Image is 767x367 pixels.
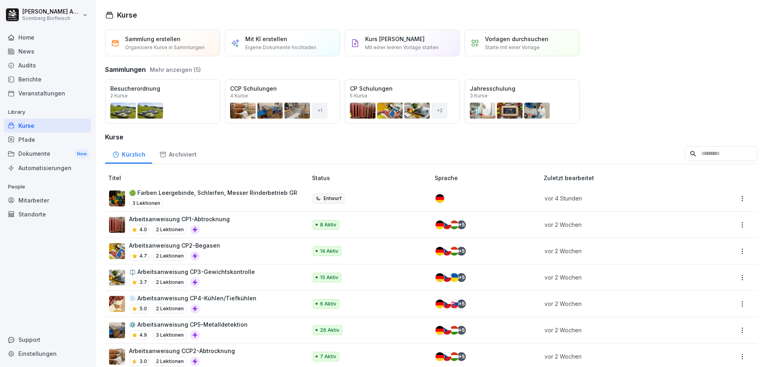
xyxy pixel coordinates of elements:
[109,322,125,338] img: s4bp0ax2yf6zjz1feqhdnoh7.png
[457,300,466,308] div: + 5
[320,221,336,228] p: 8 Aktiv
[544,273,693,282] p: vor 2 Wochen
[110,84,215,93] p: Besucherordnung
[457,220,466,229] div: + 5
[139,226,147,233] p: 4.0
[22,8,81,15] p: [PERSON_NAME] Anibas
[109,296,125,312] img: a0ku7izqmn4urwn22jn34rqb.png
[443,352,451,361] img: cz.svg
[139,279,147,286] p: 3.7
[105,79,220,124] a: Besucherordnung2 Kurse
[129,241,220,250] p: Arbeitsanweisung CP2-Begasen
[153,225,187,234] p: 2 Lektionen
[450,247,459,256] img: hu.svg
[245,44,316,51] p: Eigene Dokumente hochladen
[129,320,248,329] p: ⚙️ Arbeitsanweisung CP5-Metalldetektion
[125,35,181,43] p: Sammlung erstellen
[485,35,548,43] p: Vorlagen durchsuchen
[470,93,488,98] p: 3 Kurse
[129,198,163,208] p: 3 Lektionen
[4,30,91,44] div: Home
[443,247,451,256] img: cz.svg
[4,347,91,361] a: Einstellungen
[320,274,338,281] p: 15 Aktiv
[105,143,152,164] a: Kürzlich
[110,93,128,98] p: 2 Kurse
[125,44,205,51] p: Organisiere Kurse in Sammlungen
[109,243,125,259] img: hj9o9v8kzxvzc93uvlzx86ct.png
[443,273,451,282] img: cz.svg
[435,300,444,308] img: de.svg
[435,174,540,182] p: Sprache
[544,300,693,308] p: vor 2 Wochen
[109,270,125,286] img: gfrt4v3ftnksrv5de50xy3ff.png
[109,349,125,365] img: kcy5zsy084eomyfwy436ysas.png
[153,330,187,340] p: 3 Lektionen
[129,215,230,223] p: Arbeitsanweisung CP1-Abtrocknung
[4,119,91,133] a: Kurse
[365,35,425,43] p: Kurs [PERSON_NAME]
[153,357,187,366] p: 2 Lektionen
[139,252,147,260] p: 4.7
[435,220,444,229] img: de.svg
[230,93,248,98] p: 4 Kurse
[4,161,91,175] a: Automatisierungen
[245,35,287,43] p: Mit KI erstellen
[350,93,368,98] p: 5 Kurse
[544,174,703,182] p: Zuletzt bearbeitet
[129,347,235,355] p: Arbeitsanweisung CCP2-Abtrocknung
[350,84,455,93] p: CP Schulungen
[152,143,203,164] a: Archiviert
[150,65,201,74] button: Mehr anzeigen (5)
[117,10,137,20] h1: Kurse
[105,65,146,74] h3: Sammlungen
[435,273,444,282] img: de.svg
[312,103,328,119] div: + 1
[153,304,187,313] p: 2 Lektionen
[139,331,147,339] p: 4.9
[4,106,91,119] p: Library
[4,147,91,161] div: Dokumente
[320,327,340,334] p: 26 Aktiv
[443,300,451,308] img: cz.svg
[4,86,91,100] a: Veranstaltungen
[450,352,459,361] img: hu.svg
[365,44,439,51] p: Mit einer leeren Vorlage starten
[4,58,91,72] a: Audits
[4,193,91,207] a: Mitarbeiter
[75,149,89,159] div: New
[457,247,466,256] div: + 5
[544,194,693,202] p: vor 4 Stunden
[129,268,255,276] p: ⚖️ Arbeitsanweisung CP3-Gewichtskontrolle
[4,333,91,347] div: Support
[450,326,459,335] img: hu.svg
[129,188,297,197] p: 🟢 Farben Leergebinde, Schleifen, Messer Rinderbetrieb GR
[108,174,309,182] p: Titel
[4,44,91,58] a: News
[544,247,693,255] p: vor 2 Wochen
[435,194,444,203] img: de.svg
[544,220,693,229] p: vor 2 Wochen
[139,358,147,365] p: 3.0
[105,132,757,142] h3: Kurse
[4,207,91,221] a: Standorte
[345,79,460,124] a: CP Schulungen5 Kurse+2
[4,147,91,161] a: DokumenteNew
[450,220,459,229] img: hu.svg
[431,103,447,119] div: + 2
[109,190,125,206] img: ip31j7lbg1jb8qpfq84uim0v.png
[109,217,125,233] img: mphigpm8jrcai41dtx68as7p.png
[544,352,693,361] p: vor 2 Wochen
[4,181,91,193] p: People
[457,326,466,335] div: + 5
[324,195,342,202] p: Entwurf
[320,300,336,307] p: 6 Aktiv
